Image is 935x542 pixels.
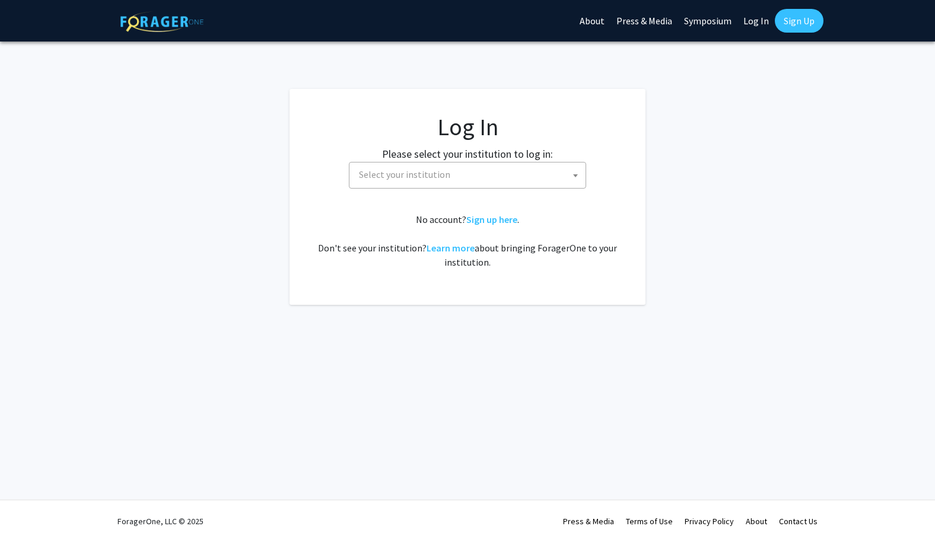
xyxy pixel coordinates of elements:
[427,242,475,254] a: Learn more about bringing ForagerOne to your institution
[746,516,767,527] a: About
[779,516,818,527] a: Contact Us
[120,11,203,32] img: ForagerOne Logo
[117,500,203,542] div: ForagerOne, LLC © 2025
[313,212,622,269] div: No account? . Don't see your institution? about bringing ForagerOne to your institution.
[382,146,553,162] label: Please select your institution to log in:
[354,162,586,187] span: Select your institution
[359,168,450,180] span: Select your institution
[349,162,586,189] span: Select your institution
[626,516,673,527] a: Terms of Use
[466,213,517,225] a: Sign up here
[685,516,734,527] a: Privacy Policy
[563,516,614,527] a: Press & Media
[313,113,622,141] h1: Log In
[775,9,823,33] a: Sign Up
